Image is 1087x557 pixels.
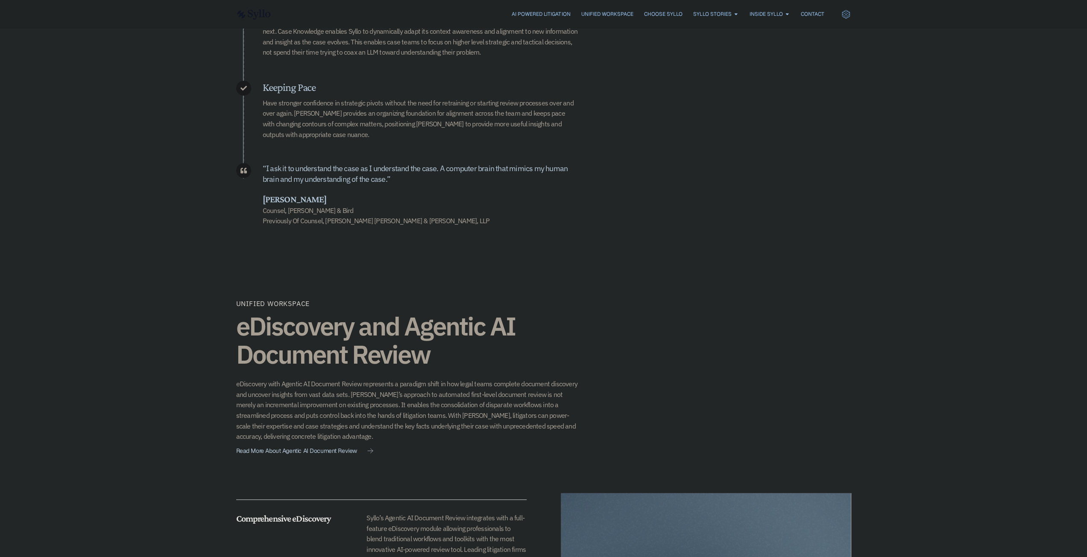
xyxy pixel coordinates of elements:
[236,513,356,524] h5: Comprehensive eDiscovery
[512,10,570,18] a: AI Powered Litigation
[385,174,390,184] span: .”
[581,10,633,18] a: Unified Workspace
[263,163,266,173] span: “
[236,312,578,368] h1: eDiscovery and Agentic AI Document Review
[288,10,824,18] div: Menu Toggle
[236,448,373,454] a: Read More About Agentic AI Document Review
[288,10,824,18] nav: Menu
[263,98,578,140] p: Have stronger confidence in strategic pivots without the need for retraining or starting review p...
[263,205,578,226] h5: Counsel, [PERSON_NAME] & Bird Previously Of Counsel, [PERSON_NAME] [PERSON_NAME] & [PERSON_NAME],...
[266,163,299,173] span: I ask it to u
[644,10,682,18] a: Choose Syllo
[236,379,578,442] p: eDiscovery with Agentic AI Document Review represents a paradigm shift in how legal teams complet...
[800,10,824,18] a: Contact
[236,448,357,454] span: Read More About Agentic AI Document Review
[263,163,568,184] span: nderstand the case as I understand the case. A computer brain that mimics my human brain and my u...
[263,81,578,94] h5: Keeping Pace
[263,15,578,58] p: Complex cases are constantly evolving as new facts come to light and as the case proceeds from on...
[263,194,578,205] h5: [PERSON_NAME]
[236,9,271,20] img: syllo
[749,10,782,18] a: Inside Syllo
[693,10,731,18] a: Syllo Stories
[236,298,310,309] div: Unified Workspace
